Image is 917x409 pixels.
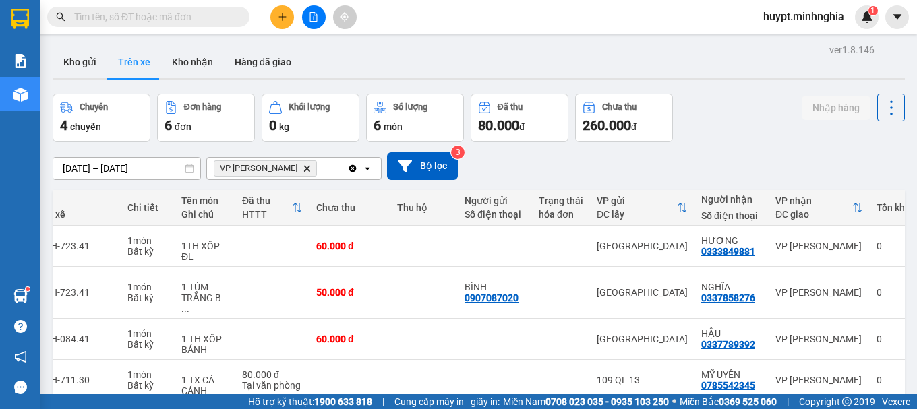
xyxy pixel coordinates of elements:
[719,396,777,407] strong: 0369 525 060
[775,241,863,251] div: VP [PERSON_NAME]
[631,121,637,132] span: đ
[775,209,852,220] div: ĐC giao
[127,380,168,391] div: Bất kỳ
[13,88,28,102] img: warehouse-icon
[184,102,221,112] div: Đơn hàng
[320,162,321,175] input: Selected VP Phan Thiết.
[545,396,669,407] strong: 0708 023 035 - 0935 103 250
[861,11,873,23] img: icon-new-feature
[40,287,114,298] div: 50H-723.41
[775,195,852,206] div: VP nhận
[870,6,875,15] span: 1
[127,328,168,339] div: 1 món
[127,369,168,380] div: 1 món
[374,117,381,133] span: 6
[701,369,762,380] div: MỸ UYÊN
[868,6,878,15] sup: 1
[127,235,168,246] div: 1 món
[590,190,694,226] th: Toggle SortBy
[877,241,910,251] div: 0
[519,121,525,132] span: đ
[242,369,303,380] div: 80.000 đ
[877,287,910,298] div: 0
[877,334,910,344] div: 0
[701,328,762,339] div: HẬU
[333,5,357,29] button: aim
[347,163,358,174] svg: Clear all
[316,334,384,344] div: 60.000 đ
[465,282,525,292] div: BÌNH
[165,117,172,133] span: 6
[40,241,114,251] div: 50H-723.41
[891,11,904,23] span: caret-down
[752,8,855,25] span: huypt.minhnghia
[787,394,789,409] span: |
[181,282,229,314] div: 1 TÚM TRẮNG BÒ VIÊN
[877,375,910,385] div: 0
[14,320,27,333] span: question-circle
[471,94,568,142] button: Đã thu80.000đ
[382,394,384,409] span: |
[597,195,677,206] div: VP gửi
[80,102,108,112] div: Chuyến
[278,12,287,22] span: plus
[53,94,150,142] button: Chuyến4chuyến
[181,334,229,355] div: 1 TH XỐP BÁNH
[235,190,309,226] th: Toggle SortBy
[40,195,114,206] div: Xe
[539,209,583,220] div: hóa đơn
[842,397,852,406] span: copyright
[181,241,229,262] div: 1TH XỐP ĐL
[242,209,292,220] div: HTTT
[775,287,863,298] div: VP [PERSON_NAME]
[769,190,870,226] th: Toggle SortBy
[13,54,28,68] img: solution-icon
[60,117,67,133] span: 4
[309,12,318,22] span: file-add
[316,287,384,298] div: 50.000 đ
[248,394,372,409] span: Hỗ trợ kỹ thuật:
[393,102,427,112] div: Số lượng
[127,339,168,350] div: Bất kỳ
[597,375,688,385] div: 109 QL 13
[701,235,762,246] div: HƯƠNG
[303,164,311,172] svg: Delete
[877,202,910,213] div: Tồn kho
[224,46,302,78] button: Hàng đã giao
[397,202,451,213] div: Thu hộ
[539,195,583,206] div: Trạng thái
[366,94,464,142] button: Số lượng6món
[181,375,229,396] div: 1 TX CÁ CẢNH
[597,241,688,251] div: [GEOGRAPHIC_DATA]
[701,246,755,257] div: 0333849881
[701,194,762,205] div: Người nhận
[107,46,161,78] button: Trên xe
[181,303,189,314] span: ...
[302,5,326,29] button: file-add
[127,246,168,257] div: Bất kỳ
[214,160,317,177] span: VP Phan Thiết, close by backspace
[362,163,373,174] svg: open
[478,117,519,133] span: 80.000
[701,292,755,303] div: 0337858276
[597,334,688,344] div: [GEOGRAPHIC_DATA]
[672,399,676,404] span: ⚪️
[53,46,107,78] button: Kho gửi
[680,394,777,409] span: Miền Bắc
[885,5,909,29] button: caret-down
[583,117,631,133] span: 260.000
[14,381,27,394] span: message
[269,117,276,133] span: 0
[279,121,289,132] span: kg
[597,287,688,298] div: [GEOGRAPHIC_DATA]
[701,339,755,350] div: 0337789392
[70,121,101,132] span: chuyến
[597,209,677,220] div: ĐC lấy
[262,94,359,142] button: Khối lượng0kg
[175,121,191,132] span: đơn
[157,94,255,142] button: Đơn hàng6đơn
[575,94,673,142] button: Chưa thu260.000đ
[127,282,168,292] div: 1 món
[387,152,458,180] button: Bộ lọc
[242,195,292,206] div: Đã thu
